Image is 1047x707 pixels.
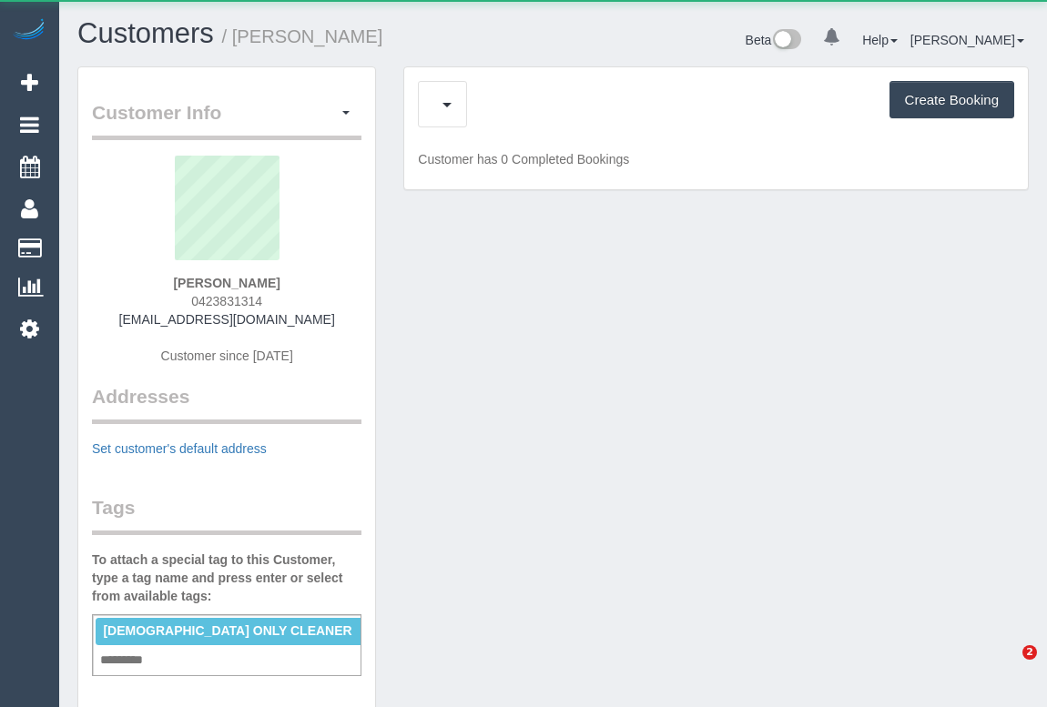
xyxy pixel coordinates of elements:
iframe: Intercom live chat [985,645,1029,689]
a: × [361,624,369,640]
img: New interface [771,29,801,53]
label: To attach a special tag to this Customer, type a tag name and press enter or select from availabl... [92,550,361,605]
img: Automaid Logo [11,18,47,44]
a: Help [862,33,898,47]
a: Set customer's default address [92,441,267,456]
button: Create Booking [889,81,1014,119]
legend: Tags [92,494,361,535]
a: [EMAIL_ADDRESS][DOMAIN_NAME] [119,312,335,327]
a: Customers [77,17,214,49]
p: Customer has 0 Completed Bookings [418,150,1014,168]
strong: [PERSON_NAME] [173,276,280,290]
small: / [PERSON_NAME] [222,26,383,46]
span: 0423831314 [191,294,262,308]
a: Beta [746,33,802,47]
a: [PERSON_NAME] [910,33,1024,47]
span: [DEMOGRAPHIC_DATA] ONLY CLEANER [103,623,351,638]
legend: Customer Info [92,99,361,140]
span: 2 [1022,645,1037,660]
span: Customer since [DATE] [161,348,293,363]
